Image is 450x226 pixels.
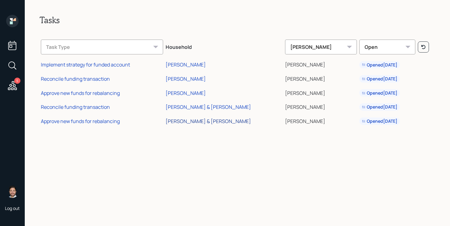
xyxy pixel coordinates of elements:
[284,85,358,99] td: [PERSON_NAME]
[284,113,358,127] td: [PERSON_NAME]
[40,15,435,25] h2: Tasks
[166,118,251,125] div: [PERSON_NAME] & [PERSON_NAME]
[6,185,19,198] img: michael-russo-headshot.png
[362,76,397,82] div: Opened [DATE]
[285,40,357,54] div: [PERSON_NAME]
[41,61,130,68] div: Implement strategy for funded account
[284,71,358,85] td: [PERSON_NAME]
[359,40,415,54] div: Open
[362,104,397,110] div: Opened [DATE]
[41,75,110,82] div: Reconcile funding transaction
[41,104,110,110] div: Reconcile funding transaction
[41,118,120,125] div: Approve new funds for rebalancing
[166,75,206,82] div: [PERSON_NAME]
[284,57,358,71] td: [PERSON_NAME]
[164,35,284,57] th: Household
[362,62,397,68] div: Opened [DATE]
[14,78,20,84] div: 5
[166,61,206,68] div: [PERSON_NAME]
[5,205,20,211] div: Log out
[41,90,120,96] div: Approve new funds for rebalancing
[166,90,206,96] div: [PERSON_NAME]
[284,99,358,113] td: [PERSON_NAME]
[362,90,397,96] div: Opened [DATE]
[41,40,163,54] div: Task Type
[362,118,397,124] div: Opened [DATE]
[166,104,251,110] div: [PERSON_NAME] & [PERSON_NAME]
